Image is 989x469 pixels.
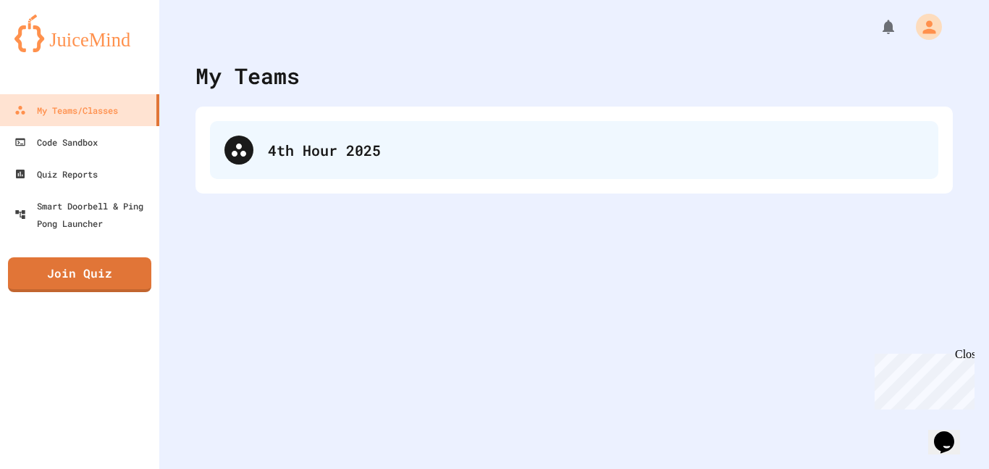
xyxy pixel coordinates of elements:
[210,121,938,179] div: 4th Hour 2025
[928,411,975,455] iframe: chat widget
[268,139,924,161] div: 4th Hour 2025
[14,165,98,183] div: Quiz Reports
[6,6,100,92] div: Chat with us now!Close
[195,59,300,92] div: My Teams
[14,101,118,119] div: My Teams/Classes
[853,14,901,39] div: My Notifications
[14,197,153,232] div: Smart Doorbell & Ping Pong Launcher
[8,257,151,292] a: Join Quiz
[901,10,946,43] div: My Account
[869,348,975,410] iframe: chat widget
[14,133,98,151] div: Code Sandbox
[14,14,145,52] img: logo-orange.svg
